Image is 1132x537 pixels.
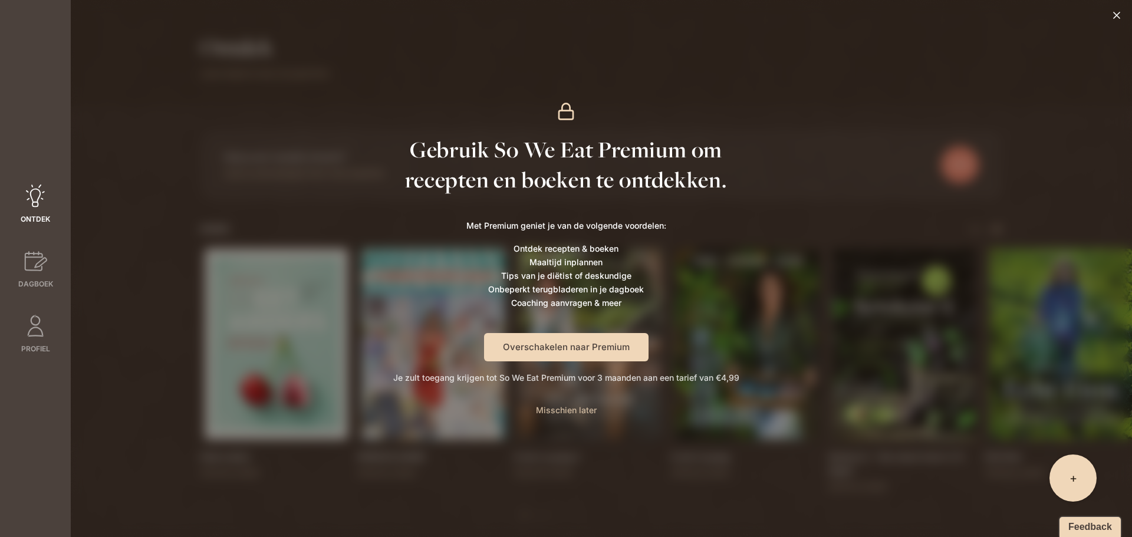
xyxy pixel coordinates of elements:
span: + [1070,470,1077,486]
span: Dagboek [18,279,53,289]
button: Overschakelen naar Premium [484,333,649,361]
span: Ontdek [21,214,50,225]
li: Tips van je diëtist of deskundige [466,269,666,282]
iframe: Ybug feedback widget [1054,513,1123,537]
span: Misschien later [536,405,597,415]
li: Ontdek recepten & boeken [466,242,666,255]
li: Onbeperkt terugbladeren in je dagboek [466,282,666,296]
p: Met Premium geniet je van de volgende voordelen: [466,219,666,232]
li: Maaltijd inplannen [466,255,666,269]
span: Profiel [21,344,50,354]
p: Je zult toegang krijgen tot So We Eat Premium voor 3 maanden aan een tarief van €4,99 [393,371,739,384]
li: Coaching aanvragen & meer [466,296,666,309]
h1: Gebruik So We Eat Premium om recepten en boeken te ontdekken. [401,135,731,195]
